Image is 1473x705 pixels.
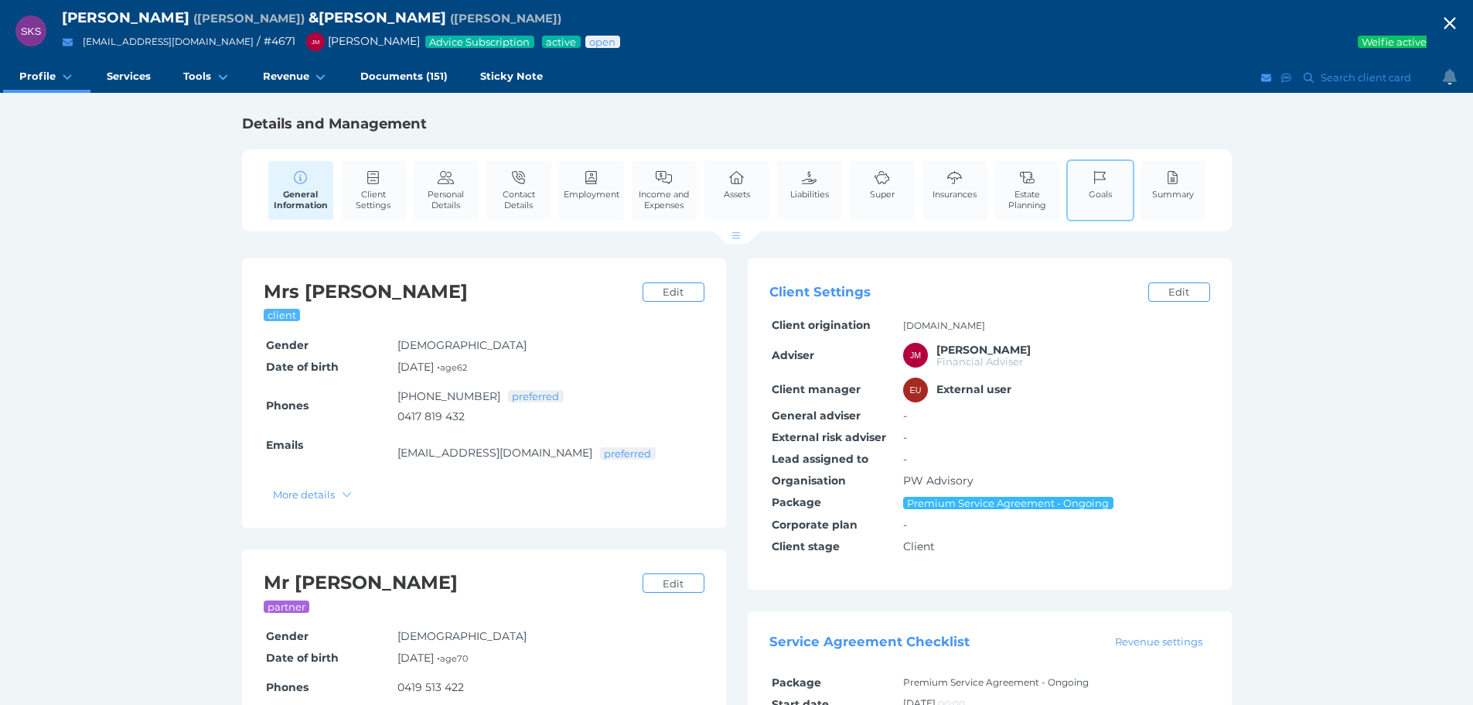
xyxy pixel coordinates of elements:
span: Employment [564,189,619,200]
span: - [903,409,907,423]
a: 0419 513 422 [397,680,464,694]
span: Revenue settings [1108,635,1209,648]
span: SKS [21,26,42,37]
span: Client [903,539,935,553]
a: Liabilities [786,161,833,208]
span: General adviser [772,409,861,423]
a: Super [866,161,898,208]
span: Preferred name [193,11,305,26]
span: Client origination [772,318,871,332]
a: Client Settings [341,161,406,219]
span: & [PERSON_NAME] [309,9,446,26]
button: Email [1259,68,1274,87]
div: Jonathon Martino [903,343,928,368]
span: JM [312,39,320,46]
span: partner [267,601,307,613]
span: Date of birth [266,360,339,374]
span: Income and Expenses [636,189,693,210]
span: Insurances [933,189,977,200]
a: Insurances [929,161,980,208]
span: Super [870,189,895,200]
a: Revenue settings [1107,634,1209,649]
span: Premium Service Agreement - Ongoing [906,497,1110,509]
a: Documents (151) [344,62,464,93]
span: Edit [656,286,690,298]
span: Jonathon Martino [936,343,1031,357]
span: Adviser [772,348,814,362]
span: Documents (151) [360,70,448,83]
a: General Information [268,161,333,220]
a: Edit [1148,282,1210,302]
button: SMS [1279,68,1294,87]
a: Income and Expenses [632,161,697,219]
span: [DATE] • [397,651,468,665]
span: Phones [266,680,309,694]
span: Client Settings [769,285,871,300]
div: External user [903,378,928,402]
span: Welfie active [1361,36,1428,48]
span: Liabilities [790,189,829,200]
a: Employment [560,161,623,208]
span: Summary [1152,189,1194,200]
span: Tools [183,70,211,83]
span: General Information [272,189,329,210]
span: Emails [266,438,303,452]
a: Assets [720,161,754,208]
span: [DEMOGRAPHIC_DATA] [397,338,527,352]
span: Search client card [1318,71,1418,84]
span: Corporate plan [772,518,858,532]
small: age 62 [440,362,467,373]
a: Revenue [247,62,344,93]
span: External risk adviser [772,430,886,444]
span: [PERSON_NAME] [62,9,189,26]
span: Personal Details [418,189,475,210]
td: Premium Service Agreement - Ongoing [901,672,1210,693]
span: Lead assigned to [772,452,868,466]
a: Estate Planning [995,161,1060,219]
a: 0417 819 432 [397,409,465,423]
a: Edit [643,573,704,593]
div: Jonathon Martino [306,33,325,51]
span: Financial Adviser [936,355,1023,368]
span: Package [772,495,821,509]
h1: Details and Management [242,115,1232,133]
a: Profile [3,62,90,93]
span: Client manager [772,382,861,396]
span: - [903,430,907,444]
span: Profile [19,70,56,83]
span: Assets [724,189,750,200]
a: Personal Details [414,161,479,219]
a: Services [90,62,167,93]
span: Preferred name [450,11,561,26]
span: Package [772,676,821,690]
span: Edit [656,577,690,590]
span: Services [107,70,151,83]
span: Sticky Note [480,70,543,83]
a: Summary [1148,161,1198,208]
span: External user [936,382,1011,396]
button: More details [266,484,360,504]
span: Client stage [772,539,840,553]
span: Phones [266,399,309,412]
span: PW Advisory [903,474,973,488]
span: Service Agreement Checklist [769,635,970,650]
a: [PHONE_NUMBER] [397,389,500,403]
span: [DATE] • [397,360,467,374]
span: Client Settings [345,189,402,210]
button: Search client card [1297,68,1419,87]
span: [PERSON_NAME] [298,34,420,48]
a: Edit [643,282,704,302]
span: client [267,309,298,321]
span: - [903,518,907,532]
h2: Mrs [PERSON_NAME] [264,280,635,304]
span: Edit [1161,286,1195,298]
span: Service package status: Active service agreement in place [545,36,578,48]
button: Email [58,33,77,52]
span: [DEMOGRAPHIC_DATA] [397,629,527,643]
small: age 70 [440,653,468,664]
span: - [903,452,907,466]
a: [EMAIL_ADDRESS][DOMAIN_NAME] [397,446,592,460]
span: / # 4671 [257,34,295,48]
span: Revenue [263,70,309,83]
td: [DOMAIN_NAME] [901,315,1210,337]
